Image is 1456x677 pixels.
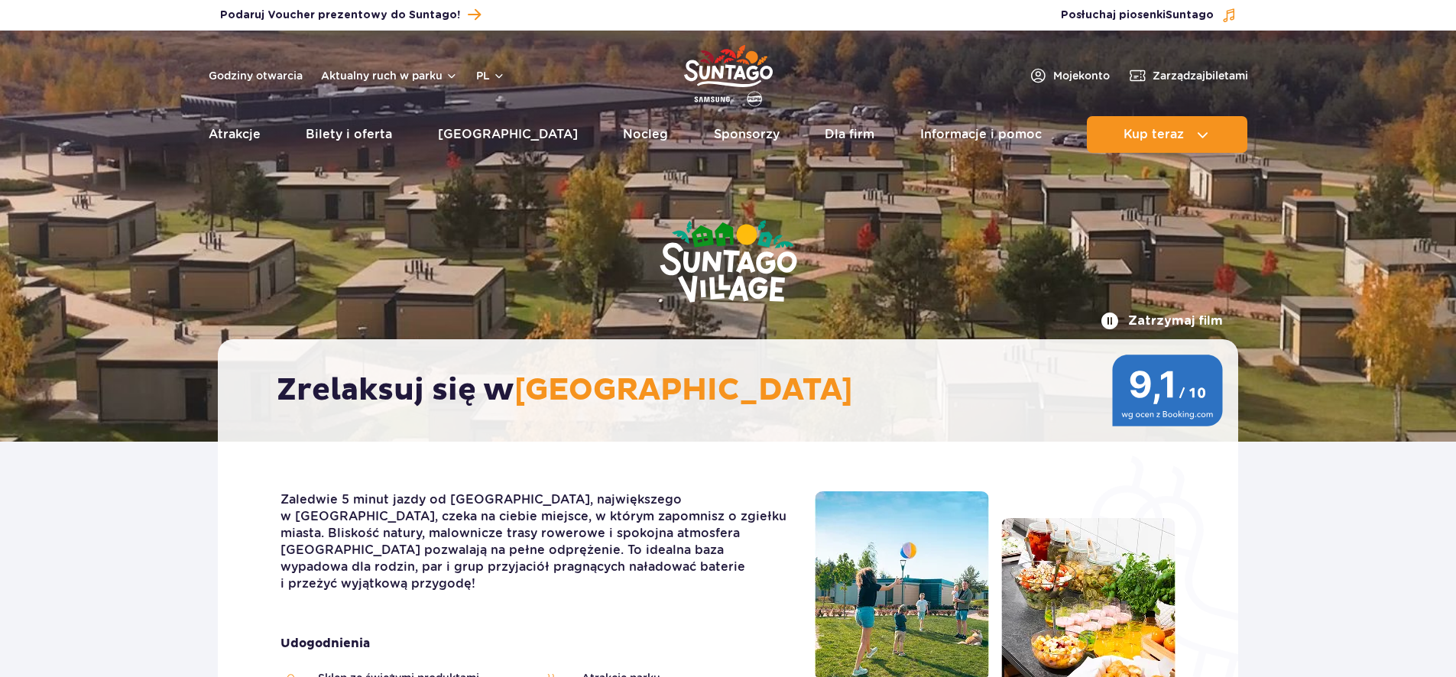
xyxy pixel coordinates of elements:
[209,68,303,83] a: Godziny otwarcia
[1101,312,1223,330] button: Zatrzymaj film
[514,371,853,410] span: [GEOGRAPHIC_DATA]
[598,160,858,365] img: Suntago Village
[280,491,792,592] p: Zaledwie 5 minut jazdy od [GEOGRAPHIC_DATA], największego w [GEOGRAPHIC_DATA], czeka na ciebie mi...
[684,38,773,109] a: Park of Poland
[1061,8,1237,23] button: Posłuchaj piosenkiSuntago
[623,116,668,153] a: Nocleg
[1124,128,1184,141] span: Kup teraz
[280,635,792,652] strong: Udogodnienia
[825,116,874,153] a: Dla firm
[321,70,458,82] button: Aktualny ruch w parku
[476,68,505,83] button: pl
[306,116,392,153] a: Bilety i oferta
[1128,66,1248,85] a: Zarządzajbiletami
[1087,116,1247,153] button: Kup teraz
[438,116,578,153] a: [GEOGRAPHIC_DATA]
[1153,68,1248,83] span: Zarządzaj biletami
[220,8,460,23] span: Podaruj Voucher prezentowy do Suntago!
[277,371,1195,410] h2: Zrelaksuj się w
[1061,8,1214,23] span: Posłuchaj piosenki
[714,116,780,153] a: Sponsorzy
[220,5,481,25] a: Podaruj Voucher prezentowy do Suntago!
[1166,10,1214,21] span: Suntago
[1112,355,1223,426] img: 9,1/10 wg ocen z Booking.com
[1029,66,1110,85] a: Mojekonto
[1053,68,1110,83] span: Moje konto
[209,116,261,153] a: Atrakcje
[920,116,1042,153] a: Informacje i pomoc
